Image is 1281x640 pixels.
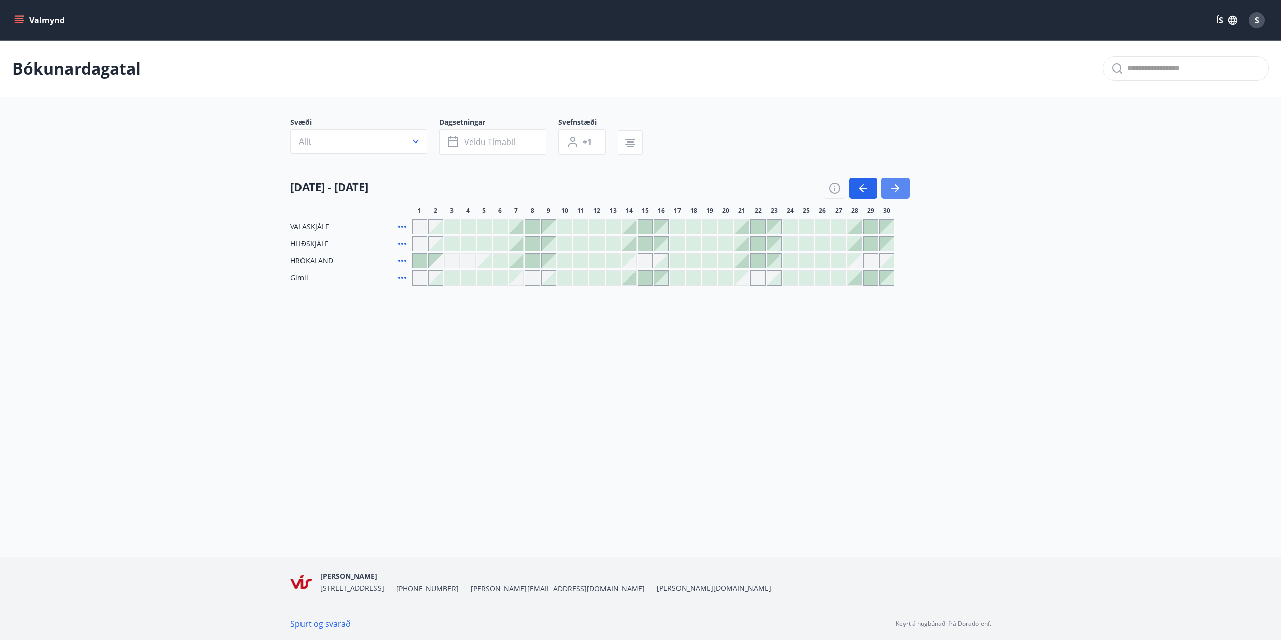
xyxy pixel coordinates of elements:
span: 30 [883,207,890,215]
span: 14 [626,207,633,215]
span: 5 [482,207,486,215]
span: Veldu tímabil [464,136,515,148]
button: +1 [558,129,606,155]
span: 6 [498,207,502,215]
span: 13 [610,207,617,215]
span: 7 [514,207,518,215]
div: Gráir dagar eru ekki bókanlegir [638,253,653,268]
span: 21 [738,207,745,215]
div: Gráir dagar eru ekki bókanlegir [412,270,427,286]
button: menu [12,11,69,29]
span: 16 [658,207,665,215]
span: 3 [450,207,454,215]
div: Gráir dagar eru ekki bókanlegir [412,219,427,234]
a: [PERSON_NAME][DOMAIN_NAME] [657,583,771,593]
div: Gráir dagar eru ekki bókanlegir [622,253,637,268]
span: +1 [583,136,592,148]
div: Gráir dagar eru ekki bókanlegir [750,270,766,286]
div: Gráir dagar eru ekki bókanlegir [461,253,476,268]
span: 24 [787,207,794,215]
div: Gráir dagar eru ekki bókanlegir [509,270,524,286]
div: Gráir dagar eru ekki bókanlegir [428,253,443,268]
button: ÍS [1211,11,1243,29]
span: Svefnstæði [558,117,618,129]
span: S [1255,15,1259,26]
button: S [1245,8,1269,32]
span: 1 [418,207,421,215]
div: Gráir dagar eru ekki bókanlegir [863,253,878,268]
span: [PERSON_NAME] [320,571,378,581]
span: VALASKJÁLF [290,222,329,232]
span: 23 [771,207,778,215]
span: 27 [835,207,842,215]
span: 17 [674,207,681,215]
p: Keyrt á hugbúnaði frá Dorado ehf. [896,619,991,628]
span: Gimli [290,273,308,283]
span: HRÓKALAND [290,256,333,266]
a: Spurt og svarað [290,618,351,629]
p: Bókunardagatal [12,57,141,80]
span: Svæði [290,117,439,129]
span: 20 [722,207,729,215]
div: Gráir dagar eru ekki bókanlegir [847,253,862,268]
span: 29 [867,207,874,215]
span: 25 [803,207,810,215]
span: [STREET_ADDRESS] [320,583,384,593]
button: Allt [290,129,427,154]
span: Dagsetningar [439,117,558,129]
span: 19 [706,207,713,215]
span: [PERSON_NAME][EMAIL_ADDRESS][DOMAIN_NAME] [471,584,645,594]
span: 10 [561,207,568,215]
span: 12 [593,207,600,215]
button: Veldu tímabil [439,129,546,155]
span: 8 [531,207,534,215]
div: Gráir dagar eru ekki bókanlegir [525,270,540,286]
img: KLdt0xK1pgQPh9arYqkAgyEgeGrLnSBJDttyfTVn.png [290,571,312,593]
div: Gráir dagar eru ekki bókanlegir [444,253,460,268]
div: Gráir dagar eru ekki bókanlegir [412,236,427,251]
span: 28 [851,207,858,215]
span: 2 [434,207,437,215]
span: 22 [755,207,762,215]
div: Gráir dagar eru ekki bókanlegir [734,270,749,286]
span: Allt [299,136,311,147]
span: [PHONE_NUMBER] [396,584,459,594]
span: 4 [466,207,470,215]
h4: [DATE] - [DATE] [290,179,368,194]
span: 15 [642,207,649,215]
span: 18 [690,207,697,215]
span: 26 [819,207,826,215]
span: 11 [577,207,584,215]
span: HLIÐSKJÁLF [290,239,328,249]
span: 9 [547,207,550,215]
